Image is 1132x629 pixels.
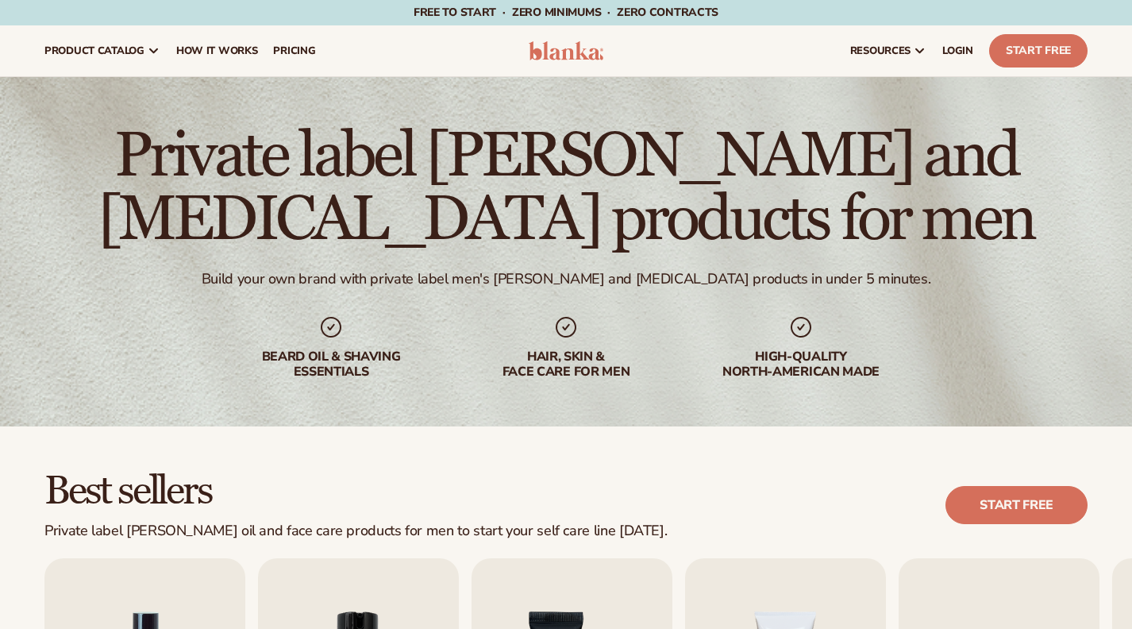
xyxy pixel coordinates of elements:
div: beard oil & shaving essentials [229,349,433,380]
div: hair, skin & face care for men [464,349,668,380]
div: Build your own brand with private label men's [PERSON_NAME] and [MEDICAL_DATA] products in under ... [202,270,930,288]
h2: Best sellers [44,471,667,513]
span: pricing [273,44,315,57]
a: Start Free [989,34,1088,68]
span: LOGIN [942,44,973,57]
h1: Private label [PERSON_NAME] and [MEDICAL_DATA] products for men [44,124,1088,251]
span: How It Works [176,44,258,57]
div: High-quality North-american made [699,349,903,380]
a: Start free [945,486,1088,524]
a: pricing [265,25,323,76]
span: product catalog [44,44,144,57]
div: Private label [PERSON_NAME] oil and face care products for men to start your self care line [DATE]. [44,523,667,540]
a: product catalog [37,25,168,76]
span: resources [850,44,911,57]
img: logo [529,41,603,60]
a: resources [842,25,934,76]
span: Free to start · ZERO minimums · ZERO contracts [414,5,718,20]
a: How It Works [168,25,266,76]
a: LOGIN [934,25,981,76]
